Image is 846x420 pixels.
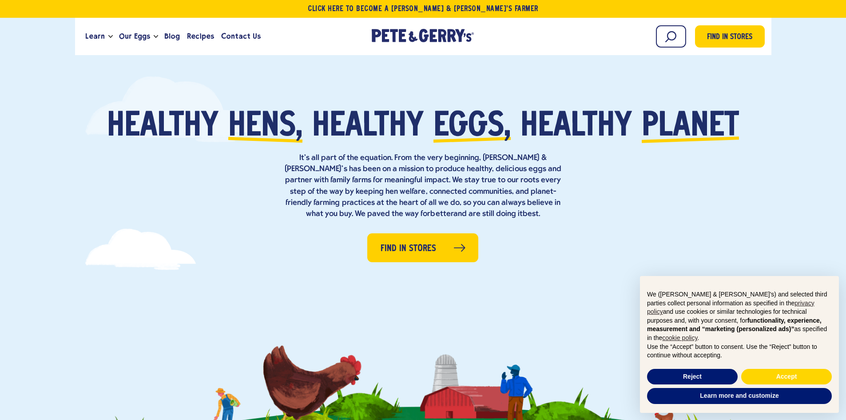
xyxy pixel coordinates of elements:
span: Find in Stores [381,242,436,256]
span: Blog [164,31,180,42]
span: eggs, [433,110,511,144]
span: Our Eggs [119,31,150,42]
button: Open the dropdown menu for Learn [108,35,113,38]
a: cookie policy [662,334,697,341]
button: Learn more and customize [647,388,832,404]
button: Open the dropdown menu for Our Eggs [154,35,158,38]
button: Accept [741,369,832,385]
a: Learn [82,24,108,48]
p: We ([PERSON_NAME] & [PERSON_NAME]'s) and selected third parties collect personal information as s... [647,290,832,343]
a: Blog [161,24,183,48]
button: Reject [647,369,738,385]
strong: better [430,210,453,218]
span: Learn [85,31,105,42]
a: Contact Us [218,24,264,48]
span: planet [642,110,739,144]
span: Contact Us [221,31,261,42]
strong: best [523,210,539,218]
p: Use the “Accept” button to consent. Use the “Reject” button to continue without accepting. [647,343,832,360]
p: It’s all part of the equation. From the very beginning, [PERSON_NAME] & [PERSON_NAME]’s has been ... [281,152,565,220]
a: Find in Stores [695,25,765,48]
a: Recipes [183,24,218,48]
span: Healthy [107,110,218,144]
span: Recipes [187,31,214,42]
a: Our Eggs [115,24,154,48]
input: Search [656,25,686,48]
span: healthy [520,110,632,144]
span: Find in Stores [707,32,752,44]
span: healthy [312,110,424,144]
span: hens, [228,110,302,144]
a: Find in Stores [367,233,478,262]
